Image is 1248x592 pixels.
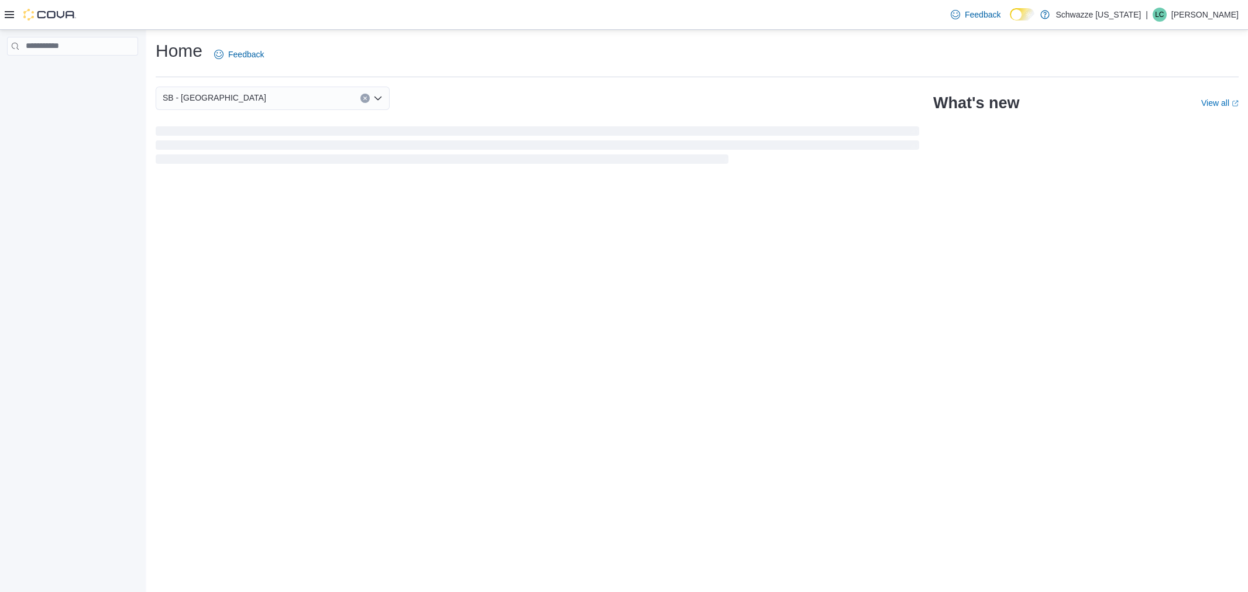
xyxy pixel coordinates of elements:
button: Open list of options [373,94,383,103]
h2: What's new [933,94,1019,112]
input: Dark Mode [1010,8,1034,20]
img: Cova [23,9,76,20]
p: | [1146,8,1148,22]
svg: External link [1232,100,1239,107]
div: Lilian Cristine Coon [1153,8,1167,22]
span: Feedback [965,9,1001,20]
a: Feedback [946,3,1005,26]
button: Clear input [360,94,370,103]
span: Feedback [228,49,264,60]
a: Feedback [209,43,269,66]
p: [PERSON_NAME] [1171,8,1239,22]
span: Loading [156,129,919,166]
span: LC [1155,8,1164,22]
a: View allExternal link [1201,98,1239,108]
p: Schwazze [US_STATE] [1056,8,1141,22]
span: SB - [GEOGRAPHIC_DATA] [163,91,266,105]
nav: Complex example [7,58,138,86]
h1: Home [156,39,202,63]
